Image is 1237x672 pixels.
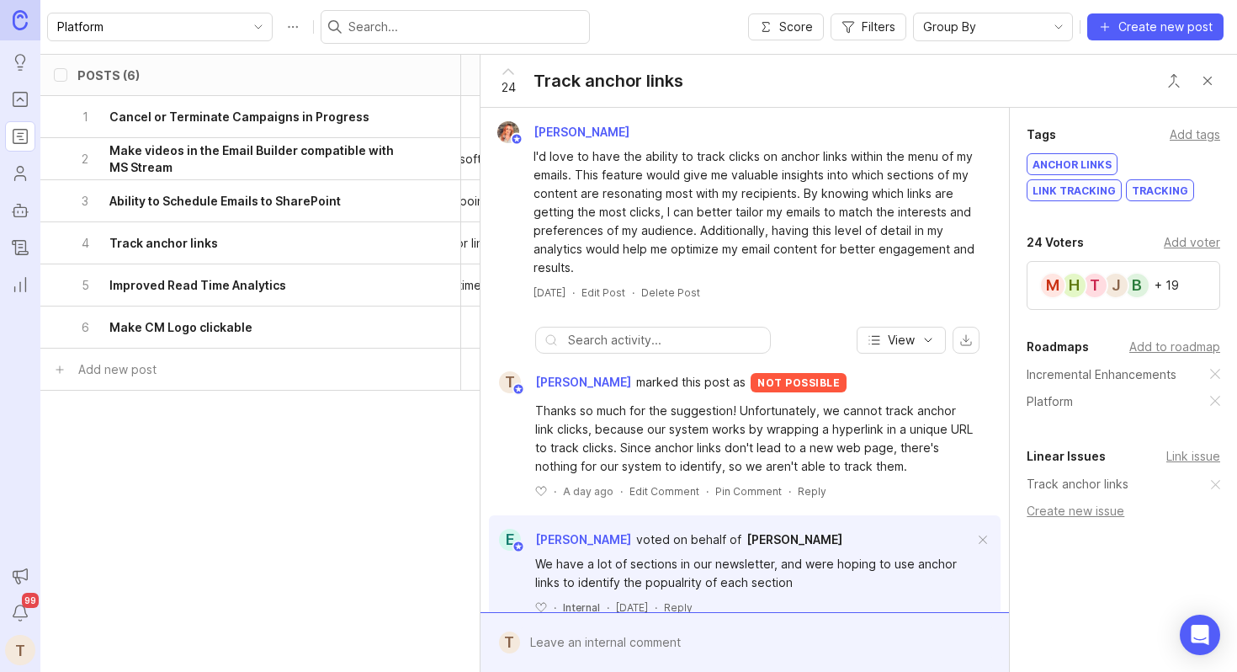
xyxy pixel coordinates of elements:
span: A day ago [563,484,613,499]
button: 5Improved Read Time Analytics [77,264,413,306]
a: Bronwen W[PERSON_NAME] [487,121,643,143]
h6: Improved Read Time Analytics [109,277,286,294]
a: Platform [1027,392,1073,411]
button: View [857,327,946,354]
div: link tracking [1027,180,1121,200]
p: 4 [77,235,93,252]
button: Create new post [1087,13,1224,40]
a: Autopilot [5,195,35,226]
div: Roadmaps [1027,337,1089,357]
div: T [1081,272,1108,299]
input: Search... [348,18,582,36]
div: T [499,632,520,653]
button: 3Ability to Schedule Emails to SharePoint [77,180,413,221]
div: Anchor links, tracking, link tracking [428,235,511,252]
div: · [572,285,575,300]
div: Pin Comment [715,484,782,499]
div: We have a lot of sections in our newsletter, and were hoping to use anchor links to identify the ... [535,555,974,592]
h6: Track anchor links [109,235,218,252]
button: Announcements [5,561,35,591]
a: [DATE] [534,285,565,300]
span: Group By [923,18,976,36]
img: member badge [512,383,525,396]
div: B [1123,272,1150,299]
p: 1 [77,109,93,125]
a: Roadmaps [5,121,35,152]
div: H [1060,272,1087,299]
span: Filters [862,19,895,35]
time: [DATE] [616,601,648,614]
div: E [499,529,521,551]
div: · [706,484,709,499]
div: · [554,484,556,499]
button: Close button [1157,64,1191,98]
button: 2Make videos in the Email Builder compatible with MS Stream [77,138,413,179]
button: Filters [831,13,906,40]
img: Canny Home [13,10,28,29]
button: Roadmap options [279,13,306,40]
div: Open Intercom Messenger [1180,615,1220,655]
div: Reply [798,484,826,499]
div: · [632,285,634,300]
div: toggle menu [913,13,1073,41]
a: T[PERSON_NAME] [489,371,636,393]
div: · [554,600,556,615]
div: Internal [563,600,600,615]
button: 6Make CM Logo clickable [77,307,413,348]
a: E[PERSON_NAME] [489,529,631,551]
span: Create new post [1118,19,1213,35]
h6: Make videos in the Email Builder compatible with MS Stream [109,142,413,176]
p: sharepoint, Incremental Enhancements [428,193,511,210]
button: 4Track anchor links [77,222,413,264]
div: Linear Issues [1027,446,1106,467]
span: marked this post as [636,373,746,392]
a: [PERSON_NAME] [746,531,842,549]
button: Close button [1191,64,1224,98]
div: Link issue [1166,447,1220,466]
span: View [888,332,915,349]
div: voted on behalf of [636,531,741,549]
div: Edit Comment [629,484,699,499]
input: Platform [57,18,243,36]
div: Track anchor links [534,69,683,93]
button: Notifications [5,598,35,628]
h6: Make CM Logo clickable [109,319,252,336]
h6: Cancel or Terminate Campaigns in Progress [109,109,369,125]
a: Ideas [5,47,35,77]
span: 24 [502,78,516,97]
span: [PERSON_NAME] [534,125,629,139]
h6: Ability to Schedule Emails to SharePoint [109,193,341,210]
div: Delete Post [641,285,700,300]
a: Track anchor links [1027,475,1128,493]
div: Add to roadmap [1129,338,1220,356]
a: Portal [5,84,35,115]
div: Edit Post [581,285,625,300]
p: 3 [77,193,93,210]
div: I'd love to have the ability to track clicks on anchor links within the menu of my emails. This f... [534,147,975,277]
time: [DATE] [534,286,565,299]
div: tracking [1127,180,1193,200]
span: [PERSON_NAME] [535,373,631,392]
button: 1Cancel or Terminate Campaigns in Progress [77,96,413,137]
div: not possible [751,373,847,392]
div: Tags [1027,125,1056,145]
div: Anchor links [1027,154,1117,174]
div: 24 Voters [1027,232,1084,253]
span: Score [779,19,813,35]
div: Add new post [78,360,157,379]
svg: toggle icon [245,20,272,34]
a: Changelog [5,232,35,263]
p: 5 [77,277,93,294]
div: T [499,371,521,393]
div: Add tags [1170,125,1220,144]
input: Search activity... [568,331,762,349]
span: 99 [22,593,39,608]
p: 6 [77,319,93,336]
div: toggle menu [47,13,273,41]
button: T [5,635,35,665]
div: + 19 [1155,280,1179,291]
div: · [655,600,657,615]
div: Thanks so much for the suggestion! Unfortunately, we cannot track anchor link clicks, because our... [535,402,974,476]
